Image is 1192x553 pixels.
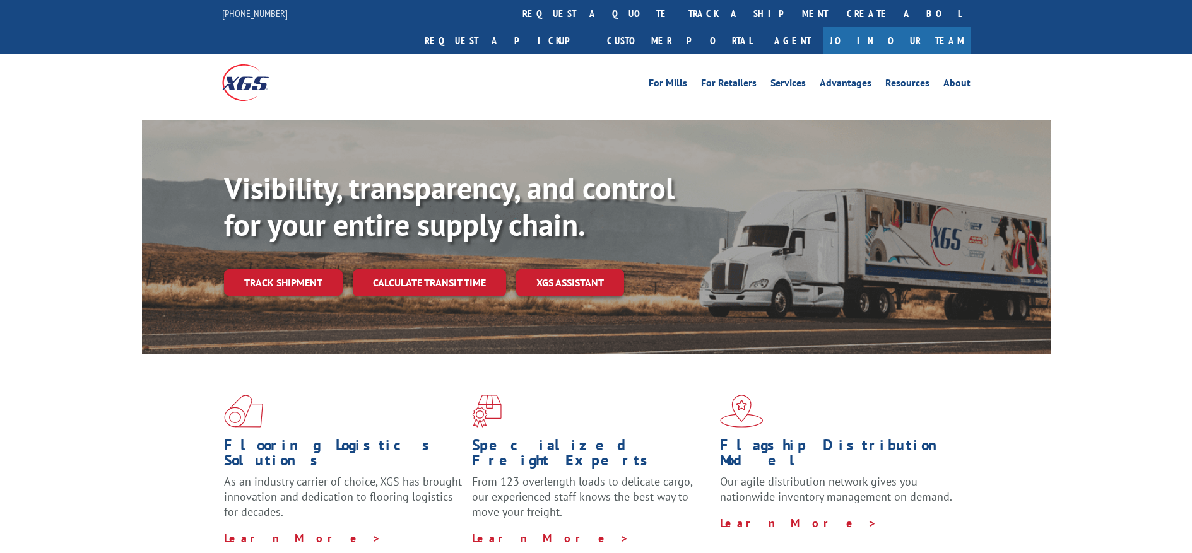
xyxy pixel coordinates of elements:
[224,395,263,428] img: xgs-icon-total-supply-chain-intelligence-red
[598,27,762,54] a: Customer Portal
[353,269,506,296] a: Calculate transit time
[472,395,502,428] img: xgs-icon-focused-on-flooring-red
[701,78,757,92] a: For Retailers
[415,27,598,54] a: Request a pickup
[720,474,952,504] span: Our agile distribution network gives you nationwide inventory management on demand.
[516,269,624,296] a: XGS ASSISTANT
[770,78,806,92] a: Services
[720,516,877,530] a: Learn More >
[224,168,675,244] b: Visibility, transparency, and control for your entire supply chain.
[720,395,764,428] img: xgs-icon-flagship-distribution-model-red
[472,438,711,474] h1: Specialized Freight Experts
[224,531,381,545] a: Learn More >
[224,474,462,519] span: As an industry carrier of choice, XGS has brought innovation and dedication to flooring logistics...
[885,78,929,92] a: Resources
[720,438,959,474] h1: Flagship Distribution Model
[823,27,971,54] a: Join Our Team
[472,474,711,530] p: From 123 overlength loads to delicate cargo, our experienced staff knows the best way to move you...
[943,78,971,92] a: About
[472,531,629,545] a: Learn More >
[224,438,463,474] h1: Flooring Logistics Solutions
[762,27,823,54] a: Agent
[820,78,871,92] a: Advantages
[222,7,288,20] a: [PHONE_NUMBER]
[649,78,687,92] a: For Mills
[224,269,343,296] a: Track shipment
